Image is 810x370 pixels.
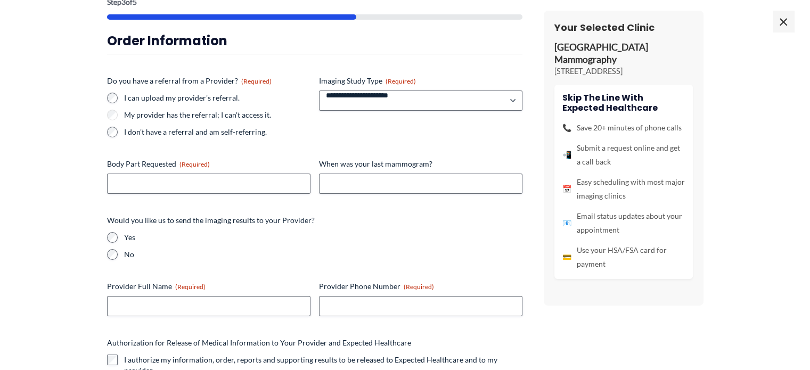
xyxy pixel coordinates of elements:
label: I don't have a referral and am self-referring. [124,127,310,137]
label: Provider Phone Number [319,281,522,292]
span: 📧 [562,216,571,230]
span: 📅 [562,182,571,196]
li: Easy scheduling with most major imaging clinics [562,175,685,203]
p: [GEOGRAPHIC_DATA] Mammography [554,42,693,66]
p: [STREET_ADDRESS] [554,66,693,77]
span: (Required) [404,283,434,291]
li: Use your HSA/FSA card for payment [562,243,685,271]
label: I can upload my provider's referral. [124,93,310,103]
label: No [124,249,522,260]
label: My provider has the referral; I can't access it. [124,110,310,120]
span: (Required) [386,77,416,85]
span: 📞 [562,121,571,135]
label: Imaging Study Type [319,76,522,86]
h3: Order Information [107,32,522,49]
span: (Required) [175,283,206,291]
legend: Would you like us to send the imaging results to your Provider? [107,215,315,226]
span: 💳 [562,250,571,264]
label: Provider Full Name [107,281,310,292]
h3: Your Selected Clinic [554,21,693,34]
label: Yes [124,232,522,243]
h4: Skip the line with Expected Healthcare [562,93,685,113]
legend: Authorization for Release of Medical Information to Your Provider and Expected Healthcare [107,338,411,348]
label: When was your last mammogram? [319,159,522,169]
span: × [773,11,794,32]
span: (Required) [179,160,210,168]
span: (Required) [241,77,272,85]
legend: Do you have a referral from a Provider? [107,76,272,86]
li: Submit a request online and get a call back [562,141,685,169]
label: Body Part Requested [107,159,310,169]
li: Email status updates about your appointment [562,209,685,237]
li: Save 20+ minutes of phone calls [562,121,685,135]
span: 📲 [562,148,571,162]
